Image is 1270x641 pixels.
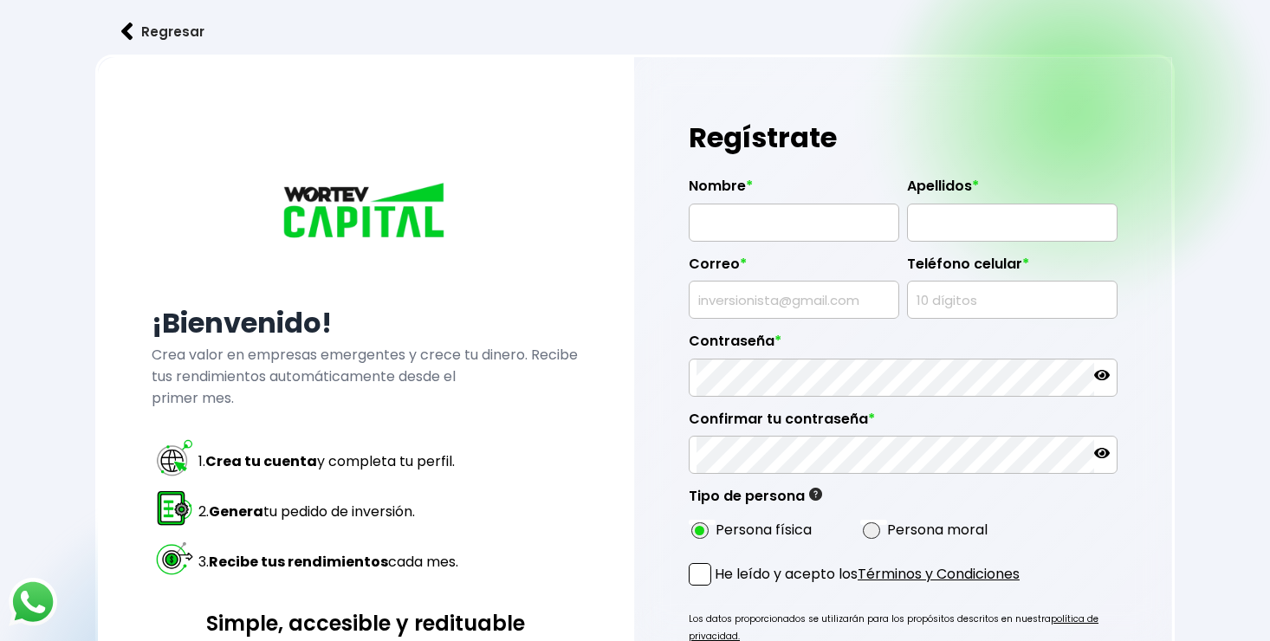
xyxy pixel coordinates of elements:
[205,451,317,471] strong: Crea tu cuenta
[697,282,891,318] input: inversionista@gmail.com
[715,563,1020,585] p: He leído y acepto los
[198,437,459,485] td: 1. y completa tu perfil.
[95,9,230,55] button: Regresar
[907,178,1118,204] label: Apellidos
[716,519,812,541] label: Persona física
[209,552,388,572] strong: Recibe tus rendimientos
[95,9,1175,55] a: flecha izquierdaRegresar
[689,488,822,514] label: Tipo de persona
[689,411,1118,437] label: Confirmar tu contraseña
[809,488,822,501] img: gfR76cHglkPwleuBLjWdxeZVvX9Wp6JBDmjRYY8JYDQn16A2ICN00zLTgIroGa6qie5tIuWH7V3AapTKqzv+oMZsGfMUqL5JM...
[152,302,580,344] h2: ¡Bienvenido!
[689,112,1118,164] h1: Regístrate
[915,282,1110,318] input: 10 dígitos
[887,519,988,541] label: Persona moral
[121,23,133,41] img: flecha izquierda
[198,487,459,535] td: 2. tu pedido de inversión.
[154,538,195,579] img: paso 3
[154,488,195,528] img: paso 2
[209,502,263,521] strong: Genera
[689,333,1118,359] label: Contraseña
[858,564,1020,584] a: Términos y Condiciones
[154,437,195,478] img: paso 1
[152,344,580,409] p: Crea valor en empresas emergentes y crece tu dinero. Recibe tus rendimientos automáticamente desd...
[9,578,57,626] img: logos_whatsapp-icon.242b2217.svg
[198,537,459,586] td: 3. cada mes.
[689,256,899,282] label: Correo
[152,608,580,638] h3: Simple, accesible y redituable
[279,180,452,244] img: logo_wortev_capital
[907,256,1118,282] label: Teléfono celular
[689,178,899,204] label: Nombre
